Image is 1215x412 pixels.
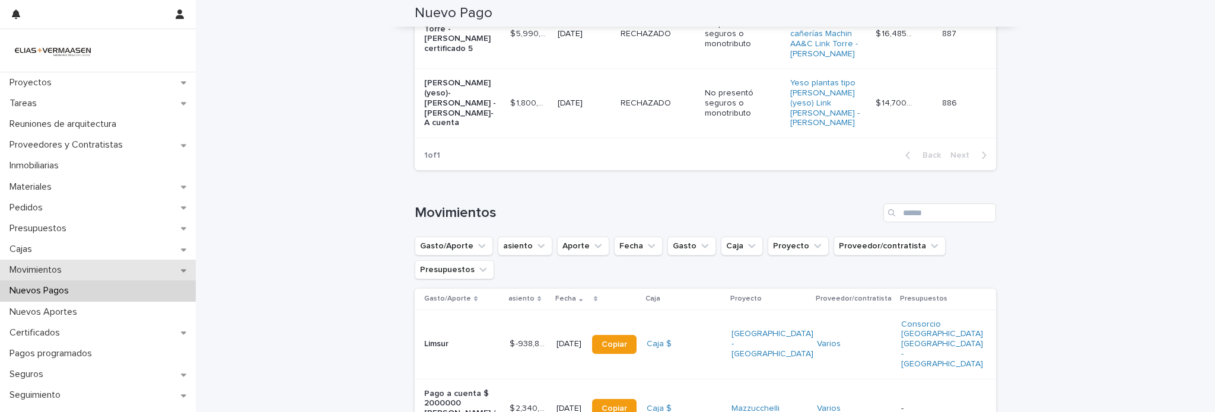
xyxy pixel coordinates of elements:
button: Aporte [557,237,609,255]
p: No presentó seguros o monotributo [705,88,779,118]
p: Caja [645,292,660,305]
p: $ 16,485,000.00 [876,27,915,39]
button: Gasto [667,237,716,255]
h1: Movimientos [415,205,879,222]
a: Caja $ [647,339,672,349]
span: Next [950,151,977,159]
p: Inmobiliarias [5,160,68,171]
a: Consorcio [GEOGRAPHIC_DATA] [GEOGRAPHIC_DATA] - [GEOGRAPHIC_DATA] [901,320,983,369]
p: No presentó seguros o monotributo [705,19,779,49]
p: Fecha [555,292,576,305]
p: Proyectos [5,77,61,88]
p: $ -938,830.00 [510,337,549,349]
button: Back [896,150,946,161]
p: Certificados [5,327,69,338]
button: Presupuestos [415,260,494,279]
p: RECHAZADO [621,96,673,108]
button: Fecha [614,237,663,255]
a: Varios [817,339,841,349]
button: Gasto/Aporte [415,237,493,255]
p: Pagos programados [5,348,101,359]
p: Presupuestos [5,223,76,234]
p: 1 of 1 [415,141,450,170]
p: asiento [508,292,535,305]
img: HMeL2XKrRby6DNq2BZlM [9,39,96,62]
p: Nuevos Aportes [5,306,87,318]
button: Proyecto [768,237,829,255]
p: Materiales [5,181,61,193]
a: Copiar [592,335,637,354]
a: Aire Acondicionado cañerías Machin AA&C Link Torre - [PERSON_NAME] [790,9,864,59]
p: Machin AA&C- Link Torre - [PERSON_NAME] certificado 5 [424,14,498,54]
p: Proveedores y Contratistas [5,139,132,151]
p: Proyecto [730,292,762,305]
button: Caja [721,237,763,255]
p: Nuevos Pagos [5,285,78,296]
p: $ 1,800,000.00 [510,96,550,108]
input: Search [883,203,996,222]
p: Cajas [5,244,42,255]
button: Proveedor/contratista [834,237,946,255]
p: [DATE] [558,98,611,108]
p: Proveedor/contratista [816,292,892,305]
p: Tareas [5,98,46,109]
span: Back [915,151,941,159]
p: [PERSON_NAME] (yeso)- [PERSON_NAME] - [PERSON_NAME]- A cuenta [424,78,498,128]
tr: Limsur$ -938,830.00$ -938,830.00 [DATE]CopiarCaja $ [GEOGRAPHIC_DATA] - [GEOGRAPHIC_DATA] Varios ... [415,309,996,379]
button: asiento [498,237,552,255]
a: Yeso plantas tipo [PERSON_NAME] (yeso) Link [PERSON_NAME] - [PERSON_NAME] [790,78,864,128]
tr: [PERSON_NAME] (yeso)- [PERSON_NAME] - [PERSON_NAME]- A cuenta$ 1,800,000.00$ 1,800,000.00 [DATE]R... [415,69,996,138]
p: 886 [942,96,959,108]
p: [DATE] [558,29,611,39]
p: $ 14,700,000.00 [876,96,915,108]
h2: Nuevo Pago [415,5,492,22]
button: Next [946,150,996,161]
p: Seguros [5,369,53,380]
a: [GEOGRAPHIC_DATA] - [GEOGRAPHIC_DATA] [731,329,813,359]
p: Seguimiento [5,389,70,401]
p: $ 5,990,000.00 [510,27,550,39]
p: 887 [942,27,959,39]
span: Copiar [602,340,627,349]
p: Presupuestos [900,292,947,305]
p: Reuniones de arquitectura [5,119,126,130]
p: RECHAZADO [621,27,673,39]
p: Limsur [424,339,498,349]
p: [DATE] [556,339,582,349]
p: Movimientos [5,264,71,276]
p: Gasto/Aporte [424,292,471,305]
p: Pedidos [5,202,52,213]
